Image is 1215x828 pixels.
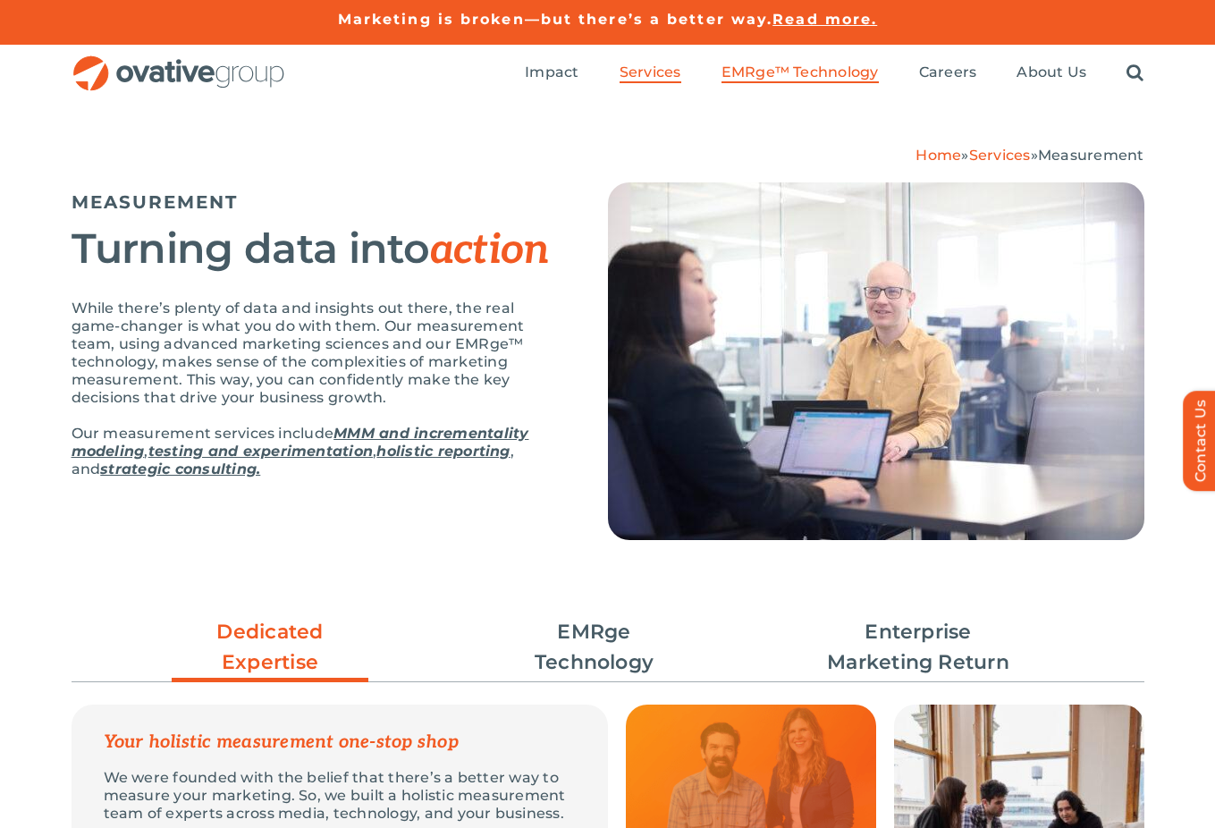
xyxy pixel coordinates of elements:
h5: MEASUREMENT [72,191,563,213]
a: Read more. [772,11,877,28]
a: Marketing is broken—but there’s a better way. [338,11,773,28]
p: We were founded with the belief that there’s a better way to measure your marketing. So, we built... [104,769,576,823]
a: holistic reporting [376,443,510,460]
a: Impact [525,63,578,83]
a: strategic consulting. [100,460,260,477]
img: Measurement – Hero [608,182,1144,540]
span: Careers [919,63,977,81]
a: EMRge™ Technology [721,63,879,83]
em: action [430,225,550,275]
p: While there’s plenty of data and insights out there, the real game-changer is what you do with th... [72,300,563,407]
nav: Menu [525,45,1143,102]
span: EMRge™ Technology [721,63,879,81]
span: » » [915,147,1143,164]
a: OG_Full_horizontal_RGB [72,54,286,71]
h2: Turning data into [72,226,563,273]
a: Careers [919,63,977,83]
ul: Post Filters [72,608,1144,687]
span: Services [620,63,681,81]
a: Services [620,63,681,83]
span: Impact [525,63,578,81]
a: EMRge Technology [496,617,693,678]
a: Search [1126,63,1143,83]
span: About Us [1017,63,1086,81]
a: Enterprise Marketing Return [820,617,1017,678]
a: testing and experimentation [148,443,373,460]
a: About Us [1017,63,1086,83]
span: Measurement [1038,147,1144,164]
a: Dedicated Expertise [172,617,368,687]
p: Your holistic measurement one-stop shop [104,733,576,751]
a: Services [969,147,1031,164]
a: MMM and incrementality modeling [72,425,529,460]
p: Our measurement services include , , , and [72,425,563,478]
a: Home [915,147,961,164]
